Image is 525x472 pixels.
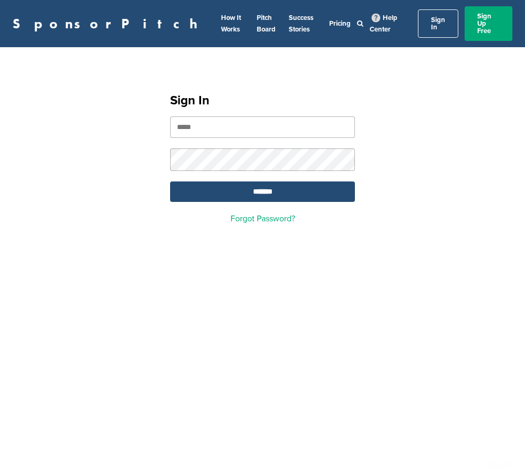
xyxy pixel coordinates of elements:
a: Sign In [418,9,458,38]
a: Help Center [370,12,397,36]
h1: Sign In [170,91,355,110]
a: Pricing [329,19,351,28]
a: Pitch Board [257,14,276,34]
iframe: Button to launch messaging window [483,430,517,464]
a: How It Works [221,14,241,34]
a: Sign Up Free [465,6,512,41]
a: Success Stories [289,14,313,34]
a: SponsorPitch [13,17,204,30]
a: Forgot Password? [230,213,295,224]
